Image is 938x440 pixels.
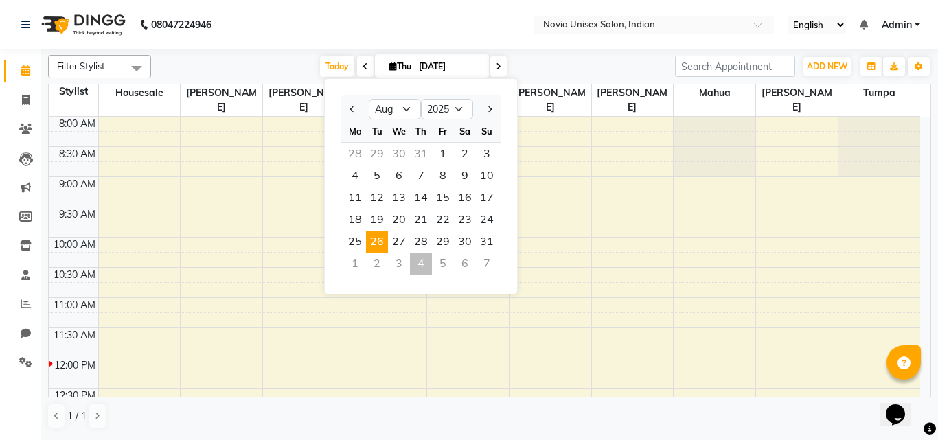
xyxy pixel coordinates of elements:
span: 26 [366,231,388,253]
div: Monday, August 4, 2025 [344,165,366,187]
span: 8 [432,165,454,187]
div: Saturday, September 6, 2025 [454,253,476,275]
div: Stylist [49,84,98,99]
div: Friday, August 15, 2025 [432,187,454,209]
div: Monday, July 28, 2025 [344,143,366,165]
span: 25 [344,231,366,253]
div: 10:30 AM [51,268,98,282]
div: Saturday, August 9, 2025 [454,165,476,187]
button: Next month [483,98,495,120]
div: Wednesday, September 3, 2025 [388,253,410,275]
div: Mo [344,120,366,142]
span: [PERSON_NAME] [181,84,262,116]
span: 28 [410,231,432,253]
span: housesale [99,84,181,102]
div: Monday, August 18, 2025 [344,209,366,231]
span: [PERSON_NAME] [756,84,838,116]
span: 16 [454,187,476,209]
span: 29 [432,231,454,253]
iframe: chat widget [880,385,924,426]
span: 7 [410,165,432,187]
b: 08047224946 [151,5,211,44]
span: 6 [388,165,410,187]
div: 10:00 AM [51,238,98,252]
div: Wednesday, August 6, 2025 [388,165,410,187]
div: Wednesday, August 13, 2025 [388,187,410,209]
div: Tuesday, September 2, 2025 [366,253,388,275]
span: 21 [410,209,432,231]
div: Wednesday, July 30, 2025 [388,143,410,165]
span: 9 [454,165,476,187]
div: Sunday, August 31, 2025 [476,231,498,253]
select: Select month [369,99,421,119]
span: 17 [476,187,498,209]
div: Su [476,120,498,142]
span: 22 [432,209,454,231]
span: 27 [388,231,410,253]
button: ADD NEW [803,57,851,76]
div: Thursday, August 14, 2025 [410,187,432,209]
div: Saturday, August 30, 2025 [454,231,476,253]
span: Admin [882,18,912,32]
span: 10 [476,165,498,187]
span: 15 [432,187,454,209]
span: 1 [432,143,454,165]
span: 24 [476,209,498,231]
div: 9:00 AM [56,177,98,192]
div: Wednesday, August 27, 2025 [388,231,410,253]
div: Sunday, September 7, 2025 [476,253,498,275]
span: 19 [366,209,388,231]
span: 20 [388,209,410,231]
div: Thursday, August 28, 2025 [410,231,432,253]
span: 14 [410,187,432,209]
div: Wednesday, August 20, 2025 [388,209,410,231]
div: 8:30 AM [56,147,98,161]
span: [PERSON_NAME] [510,84,591,116]
div: Tuesday, August 12, 2025 [366,187,388,209]
img: logo [35,5,129,44]
span: Thu [386,61,415,71]
div: Sa [454,120,476,142]
span: mahua [674,84,755,102]
span: 11 [344,187,366,209]
div: 11:00 AM [51,298,98,312]
span: [PERSON_NAME] [592,84,674,116]
div: Sunday, August 3, 2025 [476,143,498,165]
div: 11:30 AM [51,328,98,343]
div: Friday, August 29, 2025 [432,231,454,253]
div: Tuesday, August 26, 2025 [366,231,388,253]
div: Tuesday, August 5, 2025 [366,165,388,187]
div: Friday, August 8, 2025 [432,165,454,187]
input: Search Appointment [675,56,795,77]
div: Tu [366,120,388,142]
div: Friday, September 5, 2025 [432,253,454,275]
div: Thursday, August 7, 2025 [410,165,432,187]
div: Thursday, August 21, 2025 [410,209,432,231]
span: Tumpa [838,84,920,102]
div: Thursday, September 4, 2025 [410,253,432,275]
span: 13 [388,187,410,209]
div: Thursday, July 31, 2025 [410,143,432,165]
span: Filter Stylist [57,60,105,71]
div: We [388,120,410,142]
div: Tuesday, July 29, 2025 [366,143,388,165]
div: Sunday, August 10, 2025 [476,165,498,187]
div: 12:00 PM [52,358,98,373]
span: 4 [344,165,366,187]
div: Sunday, August 17, 2025 [476,187,498,209]
span: 31 [476,231,498,253]
span: ADD NEW [807,61,847,71]
div: 8:00 AM [56,117,98,131]
div: 12:30 PM [52,389,98,403]
div: Saturday, August 16, 2025 [454,187,476,209]
span: 23 [454,209,476,231]
button: Previous month [347,98,358,120]
div: Monday, August 25, 2025 [344,231,366,253]
div: Sunday, August 24, 2025 [476,209,498,231]
div: Monday, September 1, 2025 [344,253,366,275]
span: 5 [366,165,388,187]
span: 1 / 1 [67,409,87,424]
select: Select year [421,99,473,119]
span: 3 [476,143,498,165]
div: Friday, August 1, 2025 [432,143,454,165]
